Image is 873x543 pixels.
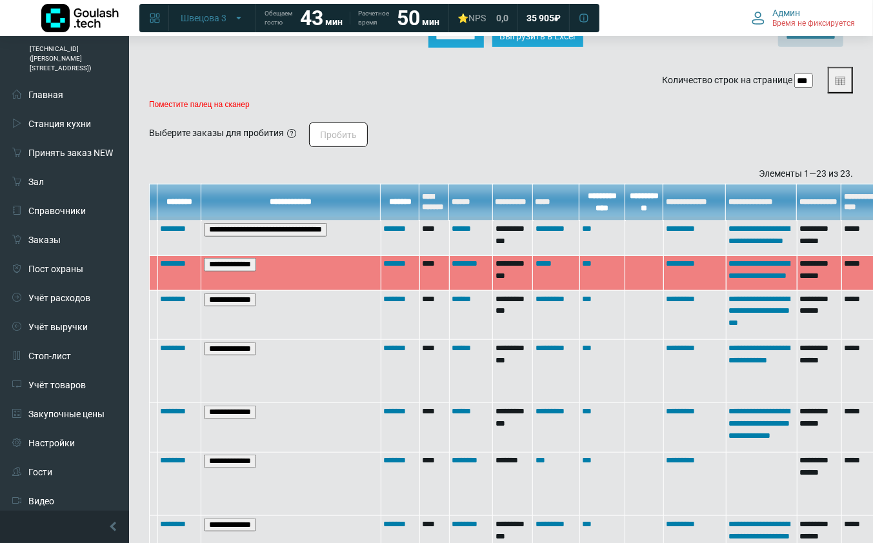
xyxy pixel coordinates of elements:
[772,19,855,29] span: Время не фиксируется
[149,167,853,181] div: Элементы 1—23 из 23.
[519,6,568,30] a: 35 905 ₽
[181,12,226,24] span: Швецова 3
[422,17,439,27] span: мин
[41,4,119,32] img: Логотип компании Goulash.tech
[257,6,447,30] a: Обещаем гостю 43 мин Расчетное время 50 мин
[309,123,368,147] button: Пробить
[173,8,252,28] button: Швецова 3
[358,9,389,27] span: Расчетное время
[450,6,516,30] a: ⭐NPS 0,0
[527,12,554,24] span: 35 905
[744,5,863,32] button: Админ Время не фиксируется
[325,17,343,27] span: мин
[554,12,561,24] span: ₽
[492,26,583,47] button: Выгрузить в Excel
[662,74,792,87] label: Количество строк на странице
[397,6,420,30] strong: 50
[496,12,508,24] span: 0,0
[468,13,486,23] span: NPS
[300,6,323,30] strong: 43
[265,9,292,27] span: Обещаем гостю
[149,100,853,109] p: Поместите палец на сканер
[772,7,800,19] span: Админ
[149,126,284,140] div: Выберите заказы для пробития
[457,12,486,24] div: ⭐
